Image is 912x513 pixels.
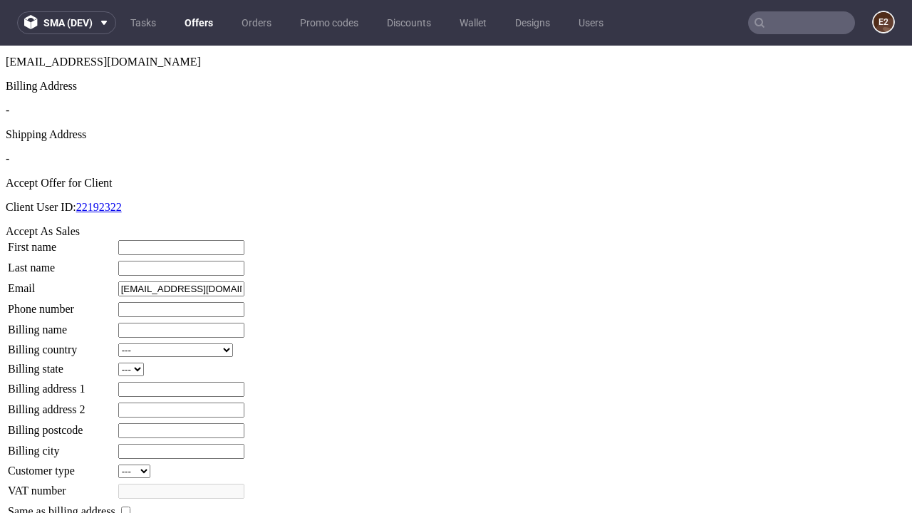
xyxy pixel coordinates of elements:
[6,131,906,144] div: Accept Offer for Client
[378,11,440,34] a: Discounts
[176,11,222,34] a: Offers
[7,214,116,231] td: Last name
[6,58,9,71] span: -
[7,256,116,272] td: Phone number
[6,10,201,22] span: [EMAIL_ADDRESS][DOMAIN_NAME]
[43,18,93,28] span: sma (dev)
[6,155,906,168] p: Client User ID:
[7,418,116,433] td: Customer type
[122,11,165,34] a: Tasks
[76,155,122,167] a: 22192322
[874,12,893,32] figcaption: e2
[7,398,116,414] td: Billing city
[507,11,559,34] a: Designs
[570,11,612,34] a: Users
[6,83,906,95] div: Shipping Address
[7,297,116,312] td: Billing country
[6,180,906,192] div: Accept As Sales
[7,377,116,393] td: Billing postcode
[17,11,116,34] button: sma (dev)
[6,34,906,47] div: Billing Address
[7,316,116,331] td: Billing state
[7,336,116,352] td: Billing address 1
[233,11,280,34] a: Orders
[7,356,116,373] td: Billing address 2
[7,437,116,454] td: VAT number
[7,276,116,293] td: Billing name
[451,11,495,34] a: Wallet
[6,107,9,119] span: -
[291,11,367,34] a: Promo codes
[7,458,116,474] td: Same as billing address
[7,235,116,252] td: Email
[7,194,116,210] td: First name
